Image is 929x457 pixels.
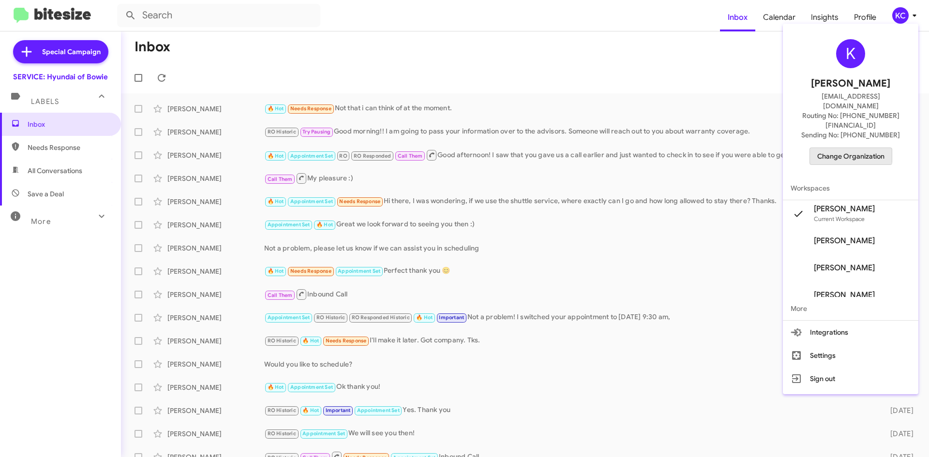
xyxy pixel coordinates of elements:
button: Integrations [783,321,918,344]
span: Current Workspace [814,215,865,222]
button: Sign out [783,367,918,390]
span: [PERSON_NAME] [814,290,875,300]
button: Change Organization [809,147,892,165]
span: [PERSON_NAME] [814,204,875,214]
span: [PERSON_NAME] [814,263,875,273]
span: [PERSON_NAME] [814,236,875,246]
span: [PERSON_NAME] [811,76,890,91]
span: Routing No: [PHONE_NUMBER][FINANCIAL_ID] [794,111,907,130]
span: Workspaces [783,177,918,200]
button: Settings [783,344,918,367]
span: [EMAIL_ADDRESS][DOMAIN_NAME] [794,91,907,111]
span: Sending No: [PHONE_NUMBER] [801,130,900,140]
span: Change Organization [817,148,884,164]
span: More [783,297,918,320]
div: K [836,39,865,68]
